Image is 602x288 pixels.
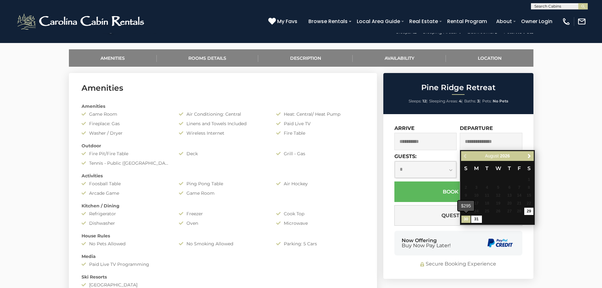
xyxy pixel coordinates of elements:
[505,200,514,207] span: 20
[524,176,533,183] span: 1
[271,120,369,127] div: Paid Live TV
[477,99,479,103] strong: 3
[527,165,531,171] span: Saturday
[271,111,369,117] div: Heat: Central/ Heat Pump
[464,97,481,105] li: |
[459,99,461,103] strong: 4
[446,49,533,67] a: Location
[524,200,533,207] span: 22
[464,165,467,171] span: Sunday
[305,16,351,27] a: Browse Rentals
[77,190,174,196] div: Arcade Game
[157,49,258,67] a: Rooms Details
[461,192,471,199] span: 9
[461,184,471,191] span: 2
[174,220,271,226] div: Oven
[174,241,271,247] div: No Smoking Allowed
[500,153,510,158] span: 2026
[82,83,364,94] h3: Amenities
[492,192,504,199] span: 12
[402,243,451,248] span: Buy Now Pay Later!
[174,150,271,157] div: Deck
[505,184,514,191] span: 6
[471,184,482,191] span: 3
[461,216,471,223] a: 30
[409,97,428,105] li: |
[77,274,369,280] div: Ski Resorts
[496,165,501,171] span: Wednesday
[69,49,157,67] a: Amenities
[77,261,174,267] div: Paid Live TV Programming
[394,125,415,131] label: Arrive
[271,220,369,226] div: Microwave
[77,111,174,117] div: Game Room
[406,16,441,27] a: Real Estate
[493,99,508,103] strong: No Pets
[77,103,369,109] div: Amenities
[77,173,369,179] div: Activities
[493,16,515,27] a: About
[77,160,174,166] div: Tennis - Public ([GEOGRAPHIC_DATA])
[527,154,532,159] span: Next
[483,184,492,191] span: 4
[402,238,451,248] div: Now Offering
[482,99,492,103] span: Pets:
[492,200,504,207] span: 19
[271,181,369,187] div: Air Hockey
[518,165,521,171] span: Friday
[174,111,271,117] div: Air Conditioning: Central
[483,192,492,199] span: 11
[174,190,271,196] div: Game Room
[444,16,490,27] a: Rental Program
[77,150,174,157] div: Fire Pit/Fire Table
[394,153,417,159] label: Guests:
[77,181,174,187] div: Foosball Table
[485,153,499,158] span: August
[409,99,422,103] span: Sleeps:
[174,211,271,217] div: Freezer
[271,130,369,136] div: Fire Table
[268,17,299,26] a: My Favs
[174,181,271,187] div: Ping Pong Table
[524,208,533,215] a: 29
[460,125,493,131] label: Departure
[77,282,174,288] div: [GEOGRAPHIC_DATA]
[505,208,514,215] span: 27
[77,241,174,247] div: No Pets Allowed
[77,203,369,209] div: Kitchen / Dining
[515,192,524,199] span: 14
[353,49,446,67] a: Availability
[271,241,369,247] div: Parking: 5 Cars
[505,192,514,199] span: 13
[471,216,482,223] a: 31
[385,83,532,92] h2: Pine Ridge Retreat
[174,120,271,127] div: Linens and Towels Included
[524,184,533,191] span: 8
[354,16,403,27] a: Local Area Guide
[492,184,504,191] span: 5
[174,130,271,136] div: Wireless Internet
[458,201,474,211] div: $295
[258,49,353,67] a: Description
[515,184,524,191] span: 7
[483,200,492,207] span: 18
[562,17,571,26] img: phone-regular-white.png
[492,208,504,215] span: 26
[485,165,489,171] span: Tuesday
[429,99,458,103] span: Sleeping Areas:
[525,152,533,160] a: Next
[394,205,522,226] button: Questions?
[474,165,479,171] span: Monday
[464,99,476,103] span: Baths:
[277,17,297,25] span: My Favs
[471,192,482,199] span: 10
[271,211,369,217] div: Cook Top
[16,12,147,31] img: White-1-2.png
[77,130,174,136] div: Washer / Dryer
[77,120,174,127] div: Fireplace: Gas
[577,17,586,26] img: mail-regular-white.png
[271,150,369,157] div: Grill - Gas
[77,220,174,226] div: Dishwasher
[394,260,522,268] div: Secure Booking Experience
[524,192,533,199] span: 15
